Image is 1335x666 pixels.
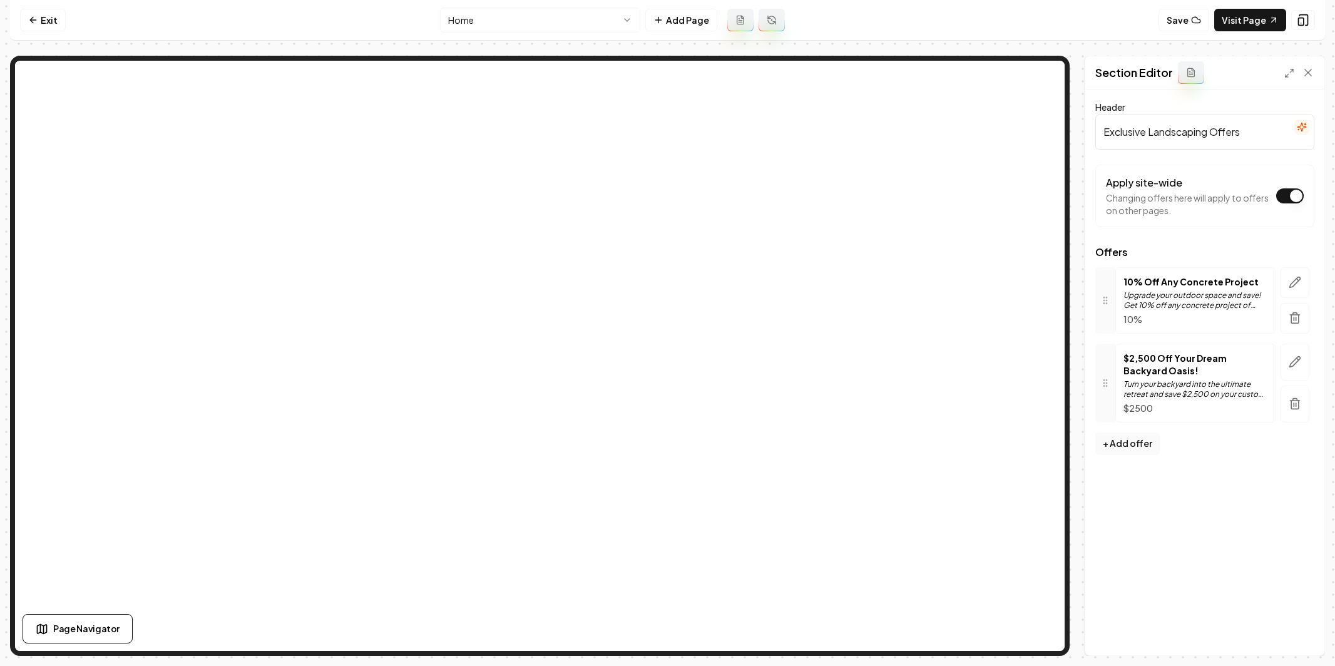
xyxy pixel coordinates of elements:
button: Regenerate page [759,9,785,31]
label: Header [1095,101,1125,113]
button: Add admin page prompt [727,9,754,31]
p: 10% [1123,313,1267,325]
p: Turn your backyard into the ultimate retreat and save $2,500 on your custom outdoor project! Whet... [1123,379,1267,399]
button: Save [1159,9,1209,31]
h2: Section Editor [1095,64,1173,81]
p: Upgrade your outdoor space and save! Get 10% off any concrete project of $5,000 or more. Whether ... [1123,290,1267,310]
button: Add admin section prompt [1178,61,1204,84]
p: $2,500 Off Your Dream Backyard Oasis! [1123,352,1267,377]
p: Changing offers here will apply to offers on other pages. [1106,192,1270,217]
span: Page Navigator [53,622,120,635]
button: + Add offer [1095,433,1160,455]
span: Offers [1095,247,1314,257]
label: Apply site-wide [1106,176,1182,189]
button: Page Navigator [23,614,133,643]
p: 10% Off Any Concrete Project [1123,275,1267,288]
p: $2500 [1123,402,1267,414]
input: Header [1095,115,1314,150]
a: Visit Page [1214,9,1286,31]
button: Add Page [645,9,717,31]
a: Exit [20,9,66,31]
